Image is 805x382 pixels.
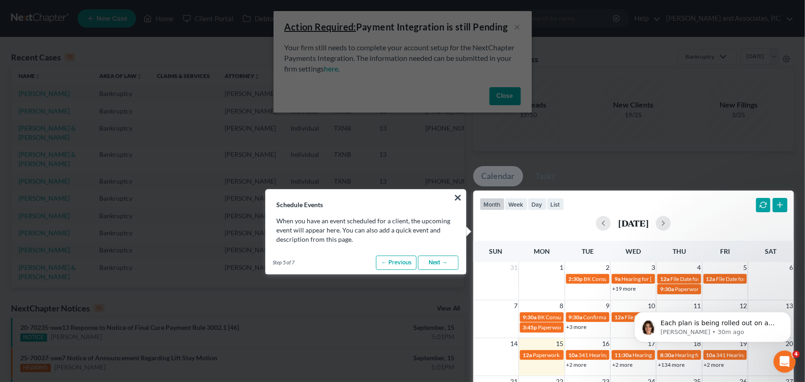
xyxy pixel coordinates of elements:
[632,352,704,358] span: Hearing for [PERSON_NAME]
[788,262,794,273] span: 6
[582,247,594,255] span: Tue
[509,338,519,349] span: 14
[273,259,295,266] span: Step 5 of 7
[480,198,505,210] button: month
[537,314,617,321] span: BK Consult for [PERSON_NAME]
[569,314,583,321] span: 9:30a
[697,262,702,273] span: 4
[793,351,800,358] span: 4
[614,352,632,358] span: 11:30a
[742,262,748,273] span: 5
[266,190,466,209] h3: Schedule Events
[614,275,620,282] span: 9a
[528,198,547,210] button: day
[533,352,624,358] span: Paperwork appt for [PERSON_NAME]
[774,351,796,373] iframe: Intercom live chat
[566,361,587,368] a: +2 more
[505,198,528,210] button: week
[675,286,766,292] span: Paperwork appt for [PERSON_NAME]
[453,190,462,205] button: ×
[473,166,523,186] a: Calendar
[658,361,685,368] a: +134 more
[376,256,417,270] a: ← Previous
[555,338,565,349] span: 15
[716,275,790,282] span: File Date for [PERSON_NAME]
[612,361,632,368] a: +2 more
[660,352,674,358] span: 8:30a
[605,262,610,273] span: 2
[569,275,583,282] span: 2:30p
[523,314,537,321] span: 9:30a
[706,352,716,358] span: 10a
[513,300,519,311] span: 7
[559,262,565,273] span: 1
[523,324,537,331] span: 3:45p
[612,285,636,292] a: +19 more
[605,300,610,311] span: 9
[614,314,624,321] span: 12a
[538,324,678,331] span: Paperwork appt for [PERSON_NAME] & [PERSON_NAME]
[620,292,805,357] iframe: Intercom notifications message
[660,275,669,282] span: 12a
[527,166,564,186] a: Tasks
[584,314,737,321] span: Confirmation hearing for [PERSON_NAME] & [PERSON_NAME]
[579,352,729,358] span: 341 Hearing for Enviro-Tech Complete Systems & Services, LLC
[720,247,730,255] span: Fri
[601,338,610,349] span: 16
[660,286,674,292] span: 9:30a
[523,352,532,358] span: 12a
[765,247,777,255] span: Sat
[621,275,693,282] span: Hearing for [PERSON_NAME]
[489,247,503,255] span: Sun
[626,247,641,255] span: Wed
[618,218,649,228] h2: [DATE]
[670,275,793,282] span: File Date for [PERSON_NAME] & [PERSON_NAME]
[569,352,578,358] span: 10a
[584,275,713,282] span: BK Consult for [PERSON_NAME] & [PERSON_NAME]
[704,361,724,368] a: +2 more
[547,198,564,210] button: list
[675,352,747,358] span: Hearing for [PERSON_NAME]
[534,247,550,255] span: Mon
[418,256,459,270] a: Next →
[650,262,656,273] span: 3
[277,216,455,244] p: When you have an event scheduled for a client, the upcoming event will appear here. You can also ...
[706,275,716,282] span: 12a
[509,262,519,273] span: 31
[559,300,565,311] span: 8
[566,323,587,330] a: +3 more
[673,247,686,255] span: Thu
